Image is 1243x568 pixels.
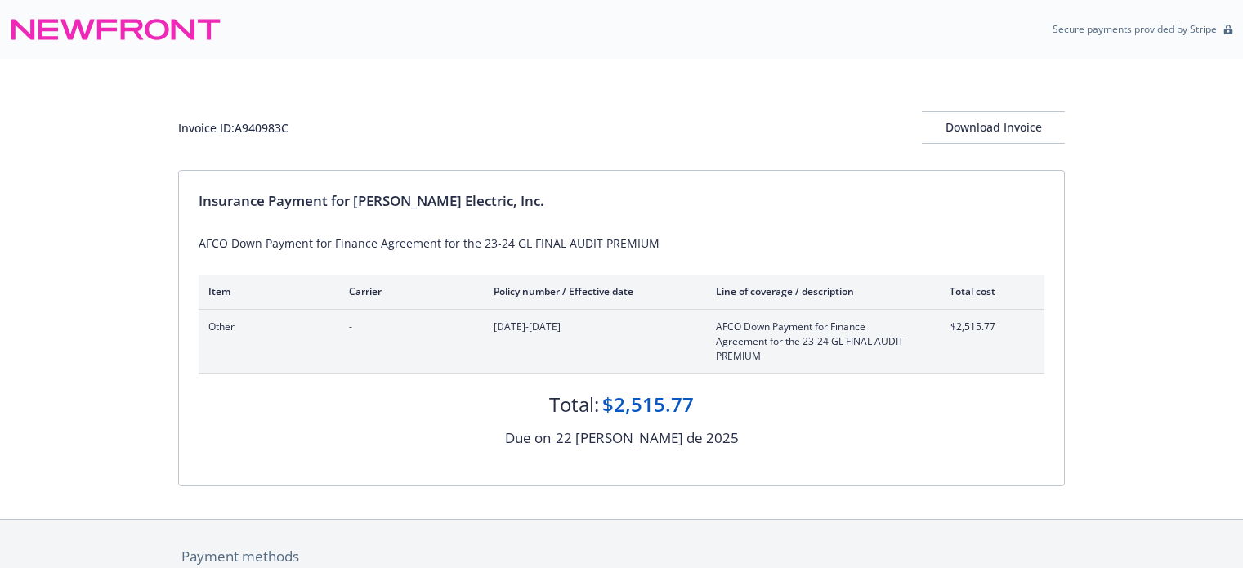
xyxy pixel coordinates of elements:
[602,391,694,418] div: $2,515.77
[494,284,690,298] div: Policy number / Effective date
[1008,320,1035,346] button: expand content
[349,320,467,334] span: -
[349,284,467,298] div: Carrier
[922,112,1065,143] div: Download Invoice
[505,427,551,449] div: Due on
[716,320,908,364] span: AFCO Down Payment for Finance Agreement for the 23-24 GL FINAL AUDIT PREMIUM
[922,111,1065,144] button: Download Invoice
[199,310,1044,373] div: Other-[DATE]-[DATE]AFCO Down Payment for Finance Agreement for the 23-24 GL FINAL AUDIT PREMIUM$2...
[1053,22,1217,36] p: Secure payments provided by Stripe
[208,320,323,334] span: Other
[494,320,690,334] span: [DATE]-[DATE]
[716,284,908,298] div: Line of coverage / description
[934,320,995,334] span: $2,515.77
[181,546,1062,567] div: Payment methods
[199,190,1044,212] div: Insurance Payment for [PERSON_NAME] Electric, Inc.
[178,119,288,136] div: Invoice ID: A940983C
[549,391,599,418] div: Total:
[934,284,995,298] div: Total cost
[208,284,323,298] div: Item
[199,235,1044,252] div: AFCO Down Payment for Finance Agreement for the 23-24 GL FINAL AUDIT PREMIUM
[556,427,739,449] div: 22 [PERSON_NAME] de 2025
